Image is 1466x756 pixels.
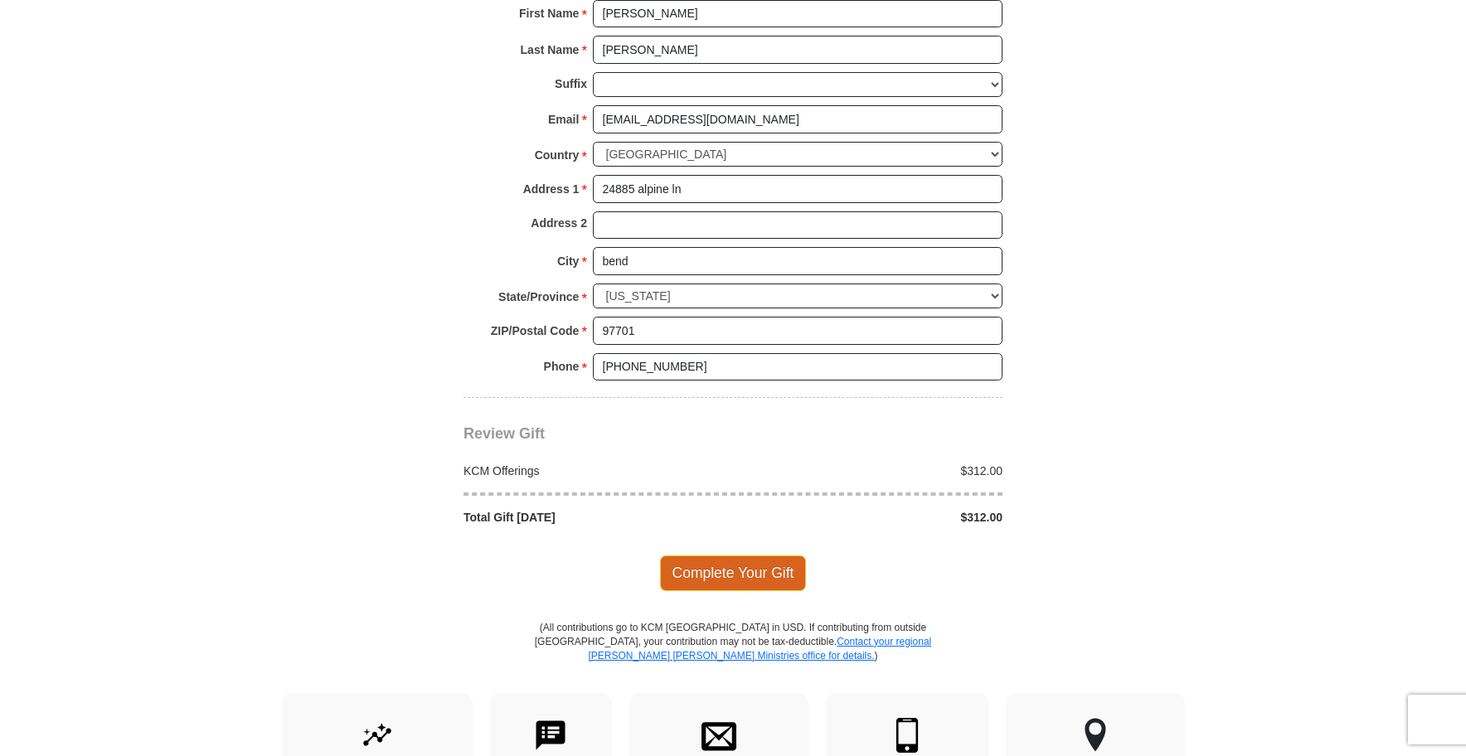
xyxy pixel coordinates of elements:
[535,143,580,167] strong: Country
[521,38,580,61] strong: Last Name
[660,555,807,590] span: Complete Your Gift
[1084,718,1107,753] img: other-region
[890,718,925,753] img: mobile.svg
[733,463,1012,479] div: $312.00
[455,463,734,479] div: KCM Offerings
[491,319,580,342] strong: ZIP/Postal Code
[733,509,1012,526] div: $312.00
[588,636,931,661] a: Contact your regional [PERSON_NAME] [PERSON_NAME] Ministries office for details.
[533,718,568,753] img: text-to-give.svg
[544,355,580,378] strong: Phone
[464,425,545,442] span: Review Gift
[498,285,579,308] strong: State/Province
[360,718,395,753] img: give-by-stock.svg
[701,718,736,753] img: envelope.svg
[519,2,579,25] strong: First Name
[455,509,734,526] div: Total Gift [DATE]
[557,250,579,273] strong: City
[534,621,932,693] p: (All contributions go to KCM [GEOGRAPHIC_DATA] in USD. If contributing from outside [GEOGRAPHIC_D...
[555,72,587,95] strong: Suffix
[523,177,580,201] strong: Address 1
[531,211,587,235] strong: Address 2
[548,108,579,131] strong: Email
